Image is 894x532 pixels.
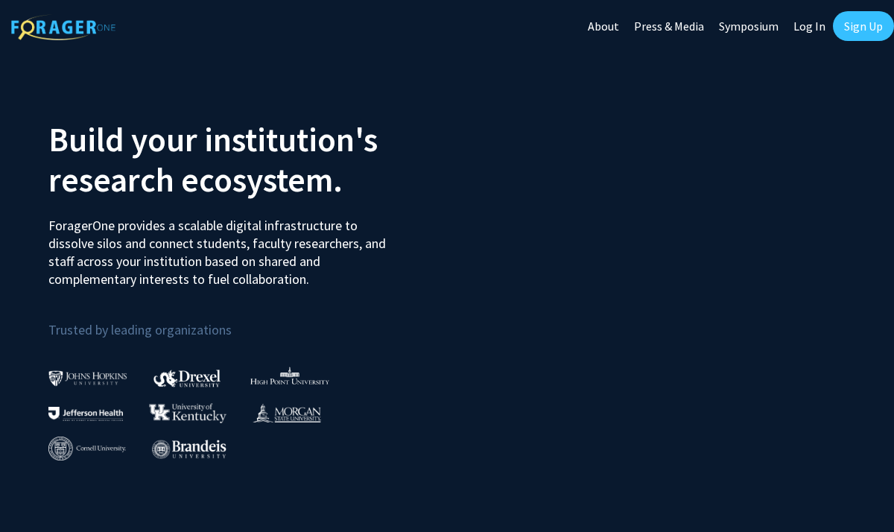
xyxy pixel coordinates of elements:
img: Johns Hopkins University [48,370,127,386]
p: Trusted by leading organizations [48,300,436,341]
img: ForagerOne Logo [11,14,115,40]
h2: Build your institution's research ecosystem. [48,119,436,200]
a: Sign Up [833,11,894,41]
img: University of Kentucky [149,403,226,423]
img: Morgan State University [253,403,321,422]
img: High Point University [250,367,329,384]
img: Drexel University [153,370,221,387]
p: ForagerOne provides a scalable digital infrastructure to dissolve silos and connect students, fac... [48,206,390,288]
img: Brandeis University [152,440,226,458]
img: Cornell University [48,437,126,461]
img: Thomas Jefferson University [48,407,123,421]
